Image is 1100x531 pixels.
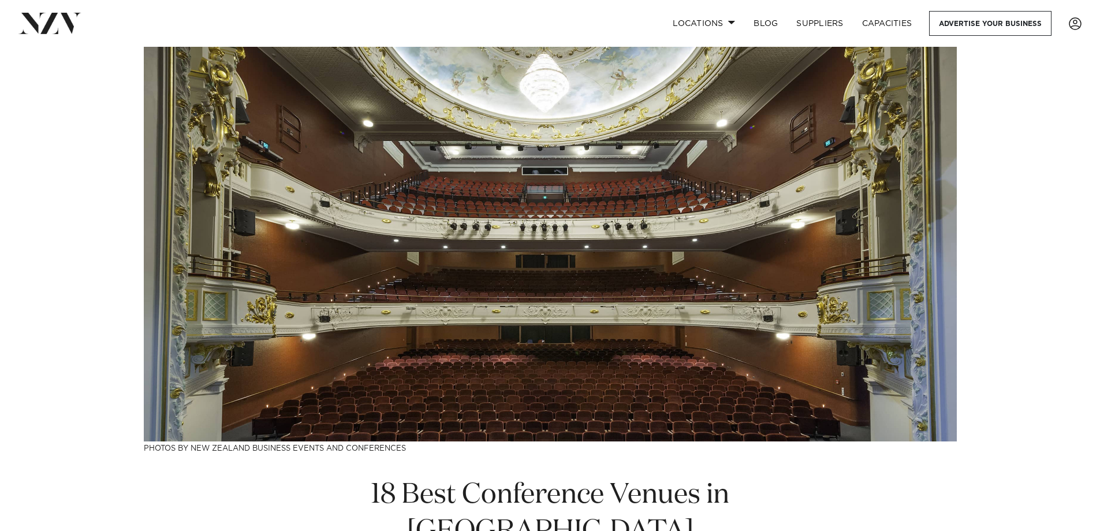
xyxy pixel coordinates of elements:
a: Locations [663,11,744,36]
img: 18 Best Conference Venues in Christchurch [144,47,957,441]
a: Capacities [853,11,922,36]
a: SUPPLIERS [787,11,852,36]
a: BLOG [744,11,787,36]
img: nzv-logo.png [18,13,81,34]
a: Advertise your business [929,11,1051,36]
h3: Photos by New Zealand Business Events and Conferences [144,441,957,454]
